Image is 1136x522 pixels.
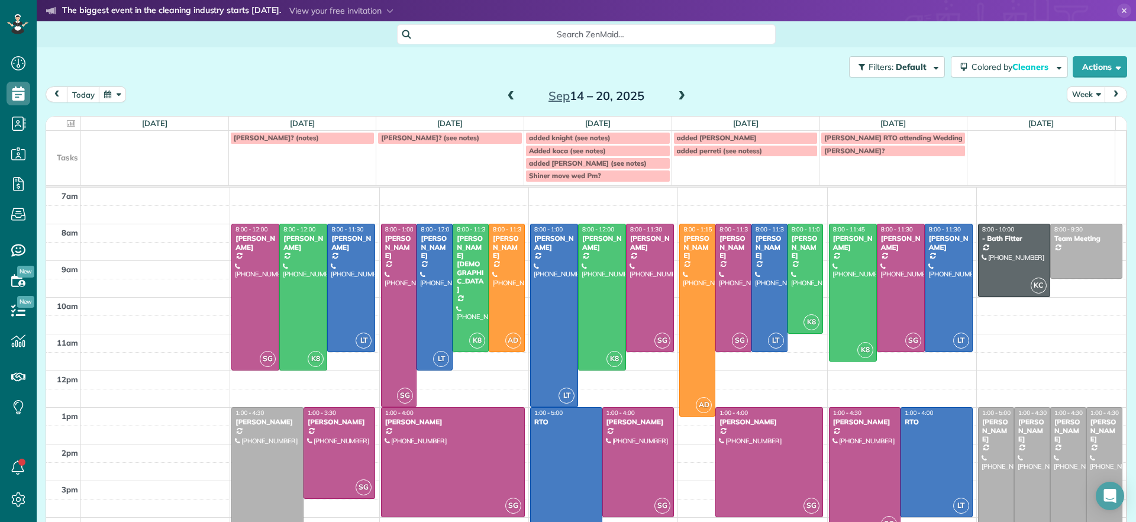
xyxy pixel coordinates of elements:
[1054,225,1083,233] span: 8:00 - 9:30
[982,234,1047,243] div: - Bath Fitter
[951,56,1068,78] button: Colored byCleaners
[492,234,521,260] div: [PERSON_NAME]
[559,388,575,404] span: LT
[534,225,563,233] span: 8:00 - 1:00
[331,225,363,233] span: 8:00 - 11:30
[1028,118,1054,128] a: [DATE]
[62,448,78,457] span: 2pm
[880,118,906,128] a: [DATE]
[833,409,861,417] span: 1:00 - 4:30
[1090,409,1119,417] span: 1:00 - 4:30
[792,225,824,233] span: 8:00 - 11:00
[832,234,873,252] div: [PERSON_NAME]
[654,333,670,349] span: SG
[1012,62,1050,72] span: Cleaners
[385,418,521,426] div: [PERSON_NAME]
[385,234,414,260] div: [PERSON_NAME]
[1105,86,1127,102] button: next
[719,225,751,233] span: 8:00 - 11:30
[469,333,485,349] span: K8
[904,418,969,426] div: RTO
[732,333,748,349] span: SG
[755,234,784,260] div: [PERSON_NAME]
[234,133,319,142] span: [PERSON_NAME]? (notes)
[62,228,78,237] span: 8am
[849,56,945,78] button: Filters: Default
[283,234,324,252] div: [PERSON_NAME]
[606,418,671,426] div: [PERSON_NAME]
[928,234,969,252] div: [PERSON_NAME]
[456,234,485,294] div: [PERSON_NAME][DEMOGRAPHIC_DATA]
[308,409,336,417] span: 1:00 - 3:30
[1090,418,1119,443] div: [PERSON_NAME]
[896,62,927,72] span: Default
[677,133,757,142] span: added [PERSON_NAME]
[421,225,453,233] span: 8:00 - 12:00
[768,333,784,349] span: LT
[733,118,759,128] a: [DATE]
[356,479,372,495] span: SG
[929,225,961,233] span: 8:00 - 11:30
[493,225,525,233] span: 8:00 - 11:30
[290,118,315,128] a: [DATE]
[585,118,611,128] a: [DATE]
[235,418,300,426] div: [PERSON_NAME]
[982,225,1014,233] span: 8:00 - 10:00
[719,409,748,417] span: 1:00 - 4:00
[433,351,449,367] span: LT
[683,234,712,260] div: [PERSON_NAME]
[522,89,670,102] h2: 14 – 20, 2025
[331,234,372,252] div: [PERSON_NAME]
[654,498,670,514] span: SG
[803,314,819,330] span: K8
[308,351,324,367] span: K8
[307,418,372,426] div: [PERSON_NAME]
[1096,482,1124,510] div: Open Intercom Messenger
[534,234,575,252] div: [PERSON_NAME]
[385,225,414,233] span: 8:00 - 1:00
[972,62,1053,72] span: Colored by
[719,234,748,260] div: [PERSON_NAME]
[982,409,1011,417] span: 1:00 - 5:00
[803,498,819,514] span: SG
[529,133,611,142] span: added knight (see notes)
[791,234,820,260] div: [PERSON_NAME]
[142,118,167,128] a: [DATE]
[881,225,913,233] span: 8:00 - 11:30
[62,485,78,494] span: 3pm
[57,375,78,384] span: 12pm
[283,225,315,233] span: 8:00 - 12:00
[397,388,413,404] span: SG
[677,146,763,155] span: added perreti (see notess)
[756,225,788,233] span: 8:00 - 11:30
[385,409,414,417] span: 1:00 - 4:00
[505,498,521,514] span: SG
[529,171,601,180] span: Shiner move wed Pm?
[356,333,372,349] span: LT
[1018,409,1047,417] span: 1:00 - 4:30
[420,234,449,260] div: [PERSON_NAME]
[67,86,100,102] button: today
[62,265,78,274] span: 9am
[905,409,933,417] span: 1:00 - 4:00
[843,56,945,78] a: Filters: Default
[1018,418,1047,443] div: [PERSON_NAME]
[1054,418,1083,443] div: [PERSON_NAME]
[17,296,34,308] span: New
[1067,86,1106,102] button: Week
[235,234,276,252] div: [PERSON_NAME]
[832,418,898,426] div: [PERSON_NAME]
[534,418,599,426] div: RTO
[260,351,276,367] span: SG
[505,333,521,349] span: AD
[880,234,921,252] div: [PERSON_NAME]
[953,498,969,514] span: LT
[869,62,893,72] span: Filters:
[606,409,635,417] span: 1:00 - 4:00
[696,397,712,413] span: AD
[62,411,78,421] span: 1pm
[982,418,1011,443] div: [PERSON_NAME]
[457,225,489,233] span: 8:00 - 11:30
[953,333,969,349] span: LT
[719,418,819,426] div: [PERSON_NAME]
